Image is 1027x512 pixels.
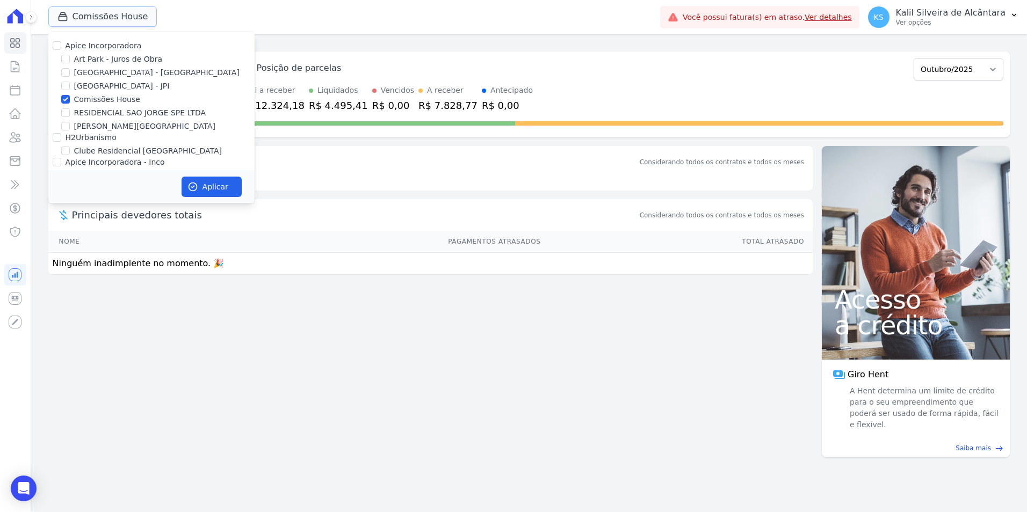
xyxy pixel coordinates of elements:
div: Open Intercom Messenger [11,476,37,501]
div: Posição de parcelas [257,62,342,75]
span: A Hent determina um limite de crédito para o seu empreendimento que poderá ser usado de forma ráp... [848,385,999,430]
div: Antecipado [490,85,533,96]
label: [GEOGRAPHIC_DATA] - [GEOGRAPHIC_DATA] [74,67,240,78]
div: Considerando todos os contratos e todos os meses [640,157,804,167]
button: Aplicar [182,177,242,197]
div: R$ 4.495,41 [309,98,368,113]
td: Ninguém inadimplente no momento. 🎉 [48,253,813,275]
span: Acesso [835,287,997,312]
label: RESIDENCIAL SAO JORGE SPE LTDA [74,107,206,119]
span: a crédito [835,312,997,338]
div: Saldo devedor total [72,155,638,169]
p: Ver opções [896,18,1006,27]
span: Você possui fatura(s) em atraso. [683,12,852,23]
p: Kalil Silveira de Alcântara [896,8,1006,18]
div: R$ 7.828,77 [418,98,478,113]
a: Saiba mais east [828,443,1003,453]
span: Giro Hent [848,368,888,381]
span: KS [874,13,884,21]
div: R$ 0,00 [372,98,414,113]
span: east [995,444,1003,452]
th: Pagamentos Atrasados [185,231,541,253]
p: Sem saldo devedor no momento. 🎉 [48,169,813,191]
th: Total Atrasado [541,231,813,253]
div: Vencidos [381,85,414,96]
div: R$ 12.324,18 [240,98,305,113]
div: Total a receber [240,85,305,96]
label: Art Park - Juros de Obra [74,54,162,65]
label: [PERSON_NAME][GEOGRAPHIC_DATA] [74,121,215,132]
th: Nome [48,231,185,253]
div: R$ 0,00 [482,98,533,113]
span: Principais devedores totais [72,208,638,222]
label: [GEOGRAPHIC_DATA] - JPI [74,81,170,92]
a: Ver detalhes [805,13,852,21]
label: Clube Residencial [GEOGRAPHIC_DATA] [74,145,222,157]
div: A receber [427,85,464,96]
label: Apice Incorporadora - Inco [66,158,165,166]
button: KS Kalil Silveira de Alcântara Ver opções [859,2,1027,32]
button: Comissões House [48,6,157,27]
span: Saiba mais [956,443,991,453]
span: Considerando todos os contratos e todos os meses [640,210,804,220]
label: Comissões House [74,94,140,105]
label: Apice Incorporadora [66,41,142,50]
div: Liquidados [317,85,358,96]
label: H2Urbanismo [66,133,117,142]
